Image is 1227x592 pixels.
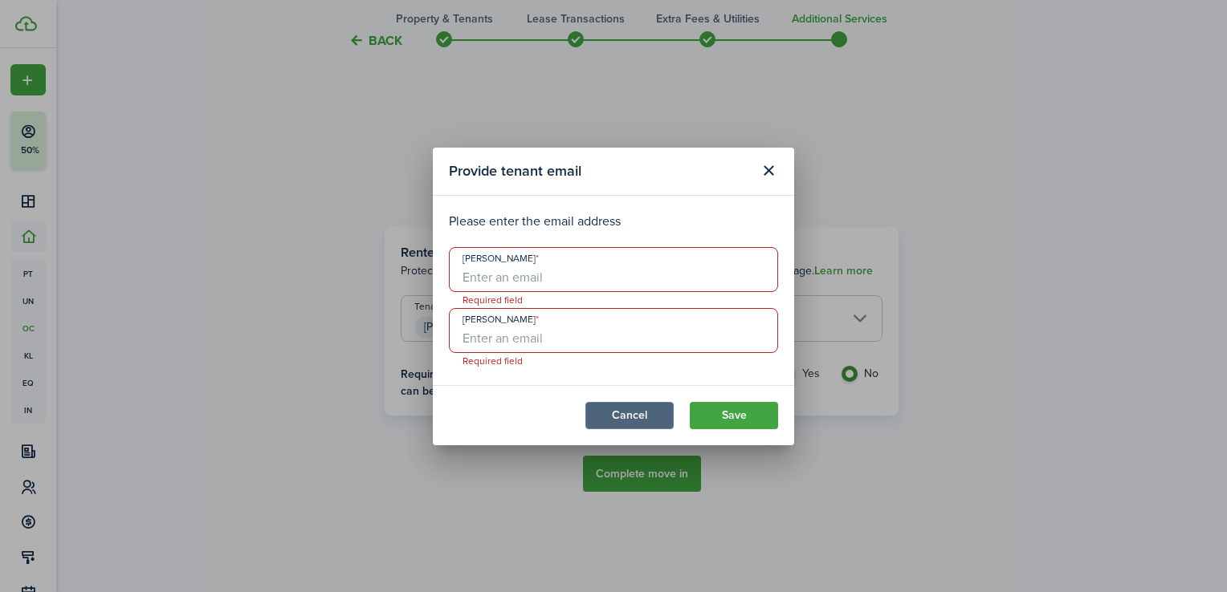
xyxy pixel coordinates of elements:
[449,212,778,231] p: Please enter the email address
[585,402,674,429] button: Cancel
[449,308,778,353] input: Enter an email
[755,157,782,184] button: Close modal
[450,353,536,369] span: Required field
[450,292,536,308] span: Required field
[449,156,751,187] modal-title: Provide tenant email
[690,402,778,429] button: Save
[449,247,778,292] input: Enter an email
